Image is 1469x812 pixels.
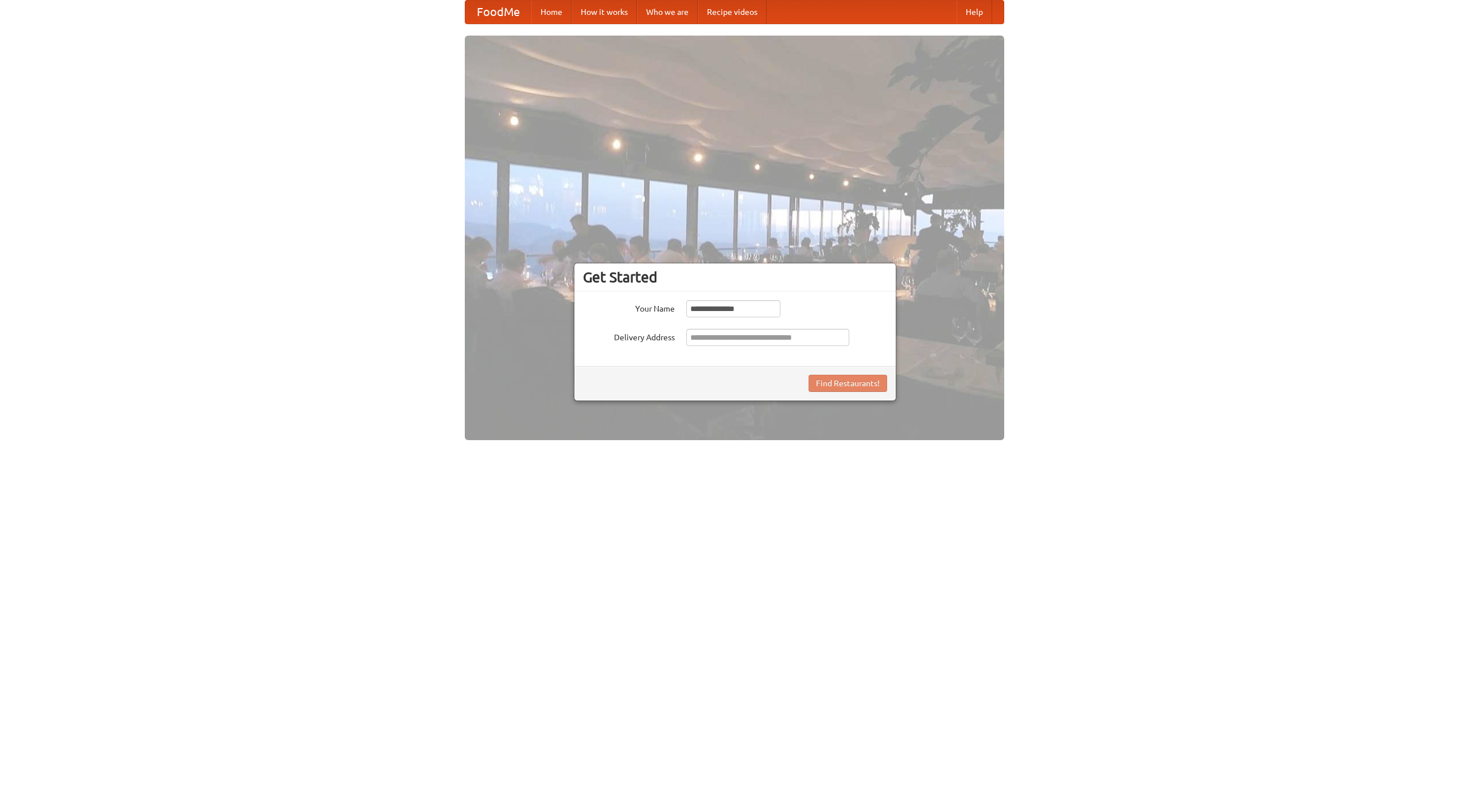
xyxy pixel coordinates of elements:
a: Home [531,1,572,24]
label: Your Name [583,300,675,314]
a: How it works [572,1,637,24]
h3: Get Started [583,269,887,286]
label: Delivery Address [583,329,675,343]
a: Who we are [637,1,698,24]
button: Find Restaurants! [809,375,887,392]
a: FoodMe [465,1,531,24]
a: Recipe videos [698,1,767,24]
a: Help [957,1,992,24]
